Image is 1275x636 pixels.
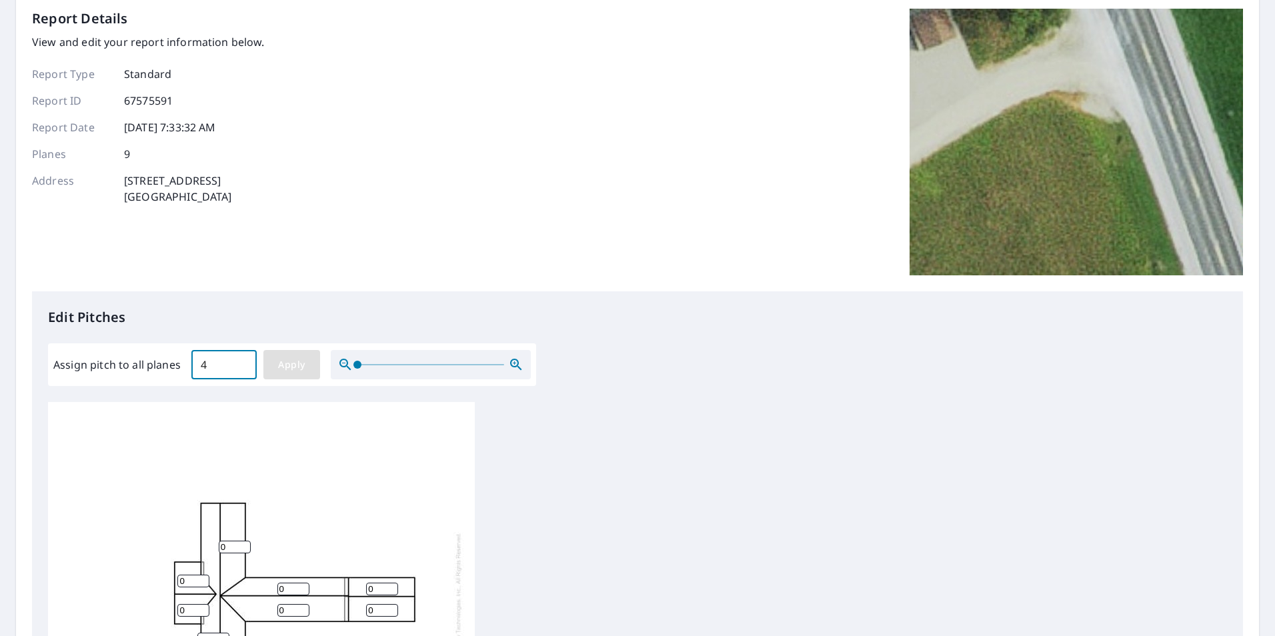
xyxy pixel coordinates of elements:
[124,93,173,109] p: 67575591
[32,93,112,109] p: Report ID
[32,34,265,50] p: View and edit your report information below.
[53,357,181,373] label: Assign pitch to all planes
[32,146,112,162] p: Planes
[32,173,112,205] p: Address
[263,350,320,379] button: Apply
[32,119,112,135] p: Report Date
[124,146,130,162] p: 9
[32,66,112,82] p: Report Type
[32,9,128,29] p: Report Details
[124,119,216,135] p: [DATE] 7:33:32 AM
[124,173,232,205] p: [STREET_ADDRESS] [GEOGRAPHIC_DATA]
[48,307,1227,327] p: Edit Pitches
[274,357,309,373] span: Apply
[124,66,171,82] p: Standard
[910,9,1243,275] img: Top image
[191,346,257,383] input: 00.0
